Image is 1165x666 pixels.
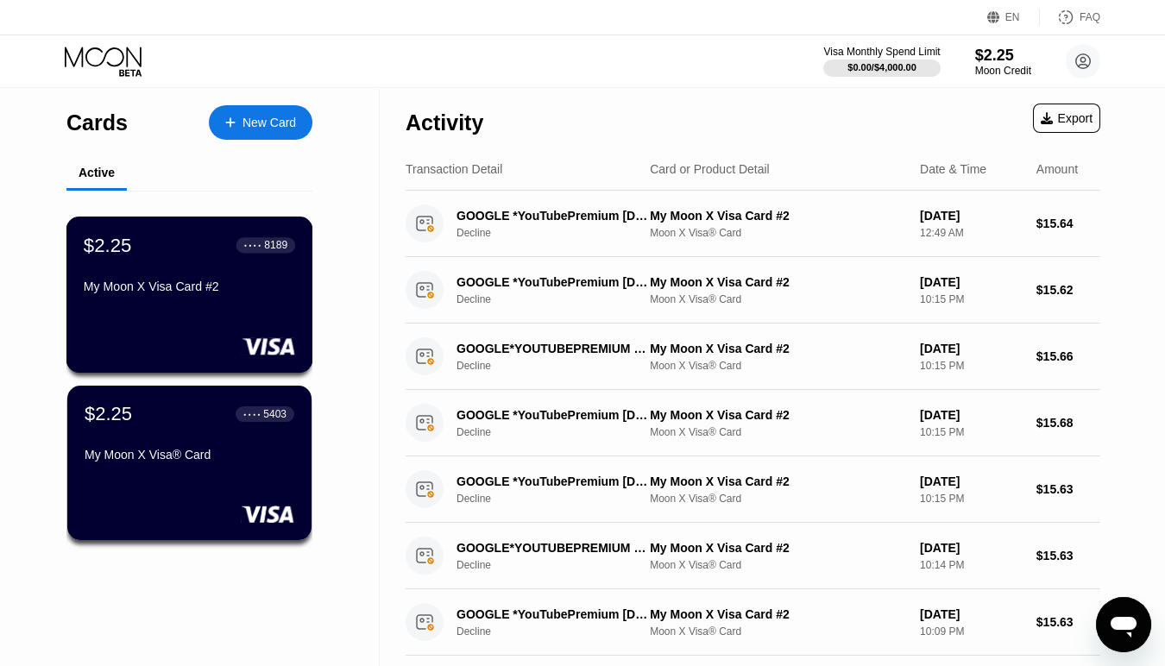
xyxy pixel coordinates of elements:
[650,342,906,355] div: My Moon X Visa Card #2
[79,166,115,179] div: Active
[1040,9,1100,26] div: FAQ
[987,9,1040,26] div: EN
[406,110,483,135] div: Activity
[457,342,650,355] div: GOOGLE*YOUTUBEPREMIUM CC GOOGLE.COMGB
[85,448,294,462] div: My Moon X Visa® Card
[1036,615,1100,629] div: $15.63
[457,559,664,571] div: Decline
[1036,217,1100,230] div: $15.64
[975,65,1031,77] div: Moon Credit
[1036,549,1100,562] div: $15.63
[650,559,906,571] div: Moon X Visa® Card
[1036,349,1100,363] div: $15.66
[457,474,650,488] div: GOOGLE *YouTubePremium [DOMAIN_NAME][URL]
[406,390,1100,456] div: GOOGLE *YouTubePremium [DOMAIN_NAME][URL]DeclineMy Moon X Visa Card #2Moon X Visa® Card[DATE]10:1...
[457,293,664,305] div: Decline
[244,242,261,248] div: ● ● ● ●
[406,257,1100,324] div: GOOGLE *YouTubePremium [DOMAIN_NAME][URL]DeclineMy Moon X Visa Card #2Moon X Visa® Card[DATE]10:1...
[920,541,1023,555] div: [DATE]
[975,47,1031,65] div: $2.25
[457,227,664,239] div: Decline
[67,217,312,372] div: $2.25● ● ● ●8189My Moon X Visa Card #2
[650,408,906,422] div: My Moon X Visa Card #2
[920,493,1023,505] div: 10:15 PM
[650,541,906,555] div: My Moon X Visa Card #2
[84,234,132,256] div: $2.25
[920,227,1023,239] div: 12:49 AM
[457,209,650,223] div: GOOGLE *YouTubePremium [DOMAIN_NAME][URL]
[457,408,650,422] div: GOOGLE *YouTubePremium [DOMAIN_NAME][URL]
[650,360,906,372] div: Moon X Visa® Card
[920,360,1023,372] div: 10:15 PM
[457,607,650,621] div: GOOGLE *YouTubePremium [DOMAIN_NAME][URL]
[650,293,906,305] div: Moon X Visa® Card
[650,426,906,438] div: Moon X Visa® Card
[650,275,906,289] div: My Moon X Visa Card #2
[847,62,916,72] div: $0.00 / $4,000.00
[920,408,1023,422] div: [DATE]
[920,162,986,176] div: Date & Time
[650,474,906,488] div: My Moon X Visa Card #2
[406,162,502,176] div: Transaction Detail
[1041,111,1093,125] div: Export
[264,239,287,251] div: 8189
[406,589,1100,656] div: GOOGLE *YouTubePremium [DOMAIN_NAME][URL]DeclineMy Moon X Visa Card #2Moon X Visa® Card[DATE]10:0...
[66,110,128,135] div: Cards
[823,46,940,77] div: Visa Monthly Spend Limit$0.00/$4,000.00
[1033,104,1100,133] div: Export
[209,105,312,140] div: New Card
[457,625,664,638] div: Decline
[1036,416,1100,430] div: $15.68
[1036,162,1078,176] div: Amount
[920,209,1023,223] div: [DATE]
[650,625,906,638] div: Moon X Visa® Card
[920,625,1023,638] div: 10:09 PM
[457,360,664,372] div: Decline
[975,47,1031,77] div: $2.25Moon Credit
[406,191,1100,257] div: GOOGLE *YouTubePremium [DOMAIN_NAME][URL]DeclineMy Moon X Visa Card #2Moon X Visa® Card[DATE]12:4...
[457,275,650,289] div: GOOGLE *YouTubePremium [DOMAIN_NAME][URL]
[67,386,312,540] div: $2.25● ● ● ●5403My Moon X Visa® Card
[920,293,1023,305] div: 10:15 PM
[242,116,296,130] div: New Card
[650,227,906,239] div: Moon X Visa® Card
[1096,597,1151,652] iframe: Button to launch messaging window
[263,408,287,420] div: 5403
[920,342,1023,355] div: [DATE]
[406,523,1100,589] div: GOOGLE*YOUTUBEPREMIUM CC GOOGLE.COMGBDeclineMy Moon X Visa Card #2Moon X Visa® Card[DATE]10:14 PM...
[920,426,1023,438] div: 10:15 PM
[920,607,1023,621] div: [DATE]
[243,412,261,417] div: ● ● ● ●
[406,456,1100,523] div: GOOGLE *YouTubePremium [DOMAIN_NAME][URL]DeclineMy Moon X Visa Card #2Moon X Visa® Card[DATE]10:1...
[457,541,650,555] div: GOOGLE*YOUTUBEPREMIUM CC GOOGLE.COMGB
[406,324,1100,390] div: GOOGLE*YOUTUBEPREMIUM CC GOOGLE.COMGBDeclineMy Moon X Visa Card #2Moon X Visa® Card[DATE]10:15 PM...
[823,46,940,58] div: Visa Monthly Spend Limit
[1005,11,1020,23] div: EN
[85,403,132,425] div: $2.25
[1080,11,1100,23] div: FAQ
[84,280,295,293] div: My Moon X Visa Card #2
[920,559,1023,571] div: 10:14 PM
[650,607,906,621] div: My Moon X Visa Card #2
[1036,283,1100,297] div: $15.62
[457,493,664,505] div: Decline
[920,275,1023,289] div: [DATE]
[650,162,770,176] div: Card or Product Detail
[650,493,906,505] div: Moon X Visa® Card
[920,474,1023,488] div: [DATE]
[1036,482,1100,496] div: $15.63
[457,426,664,438] div: Decline
[650,209,906,223] div: My Moon X Visa Card #2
